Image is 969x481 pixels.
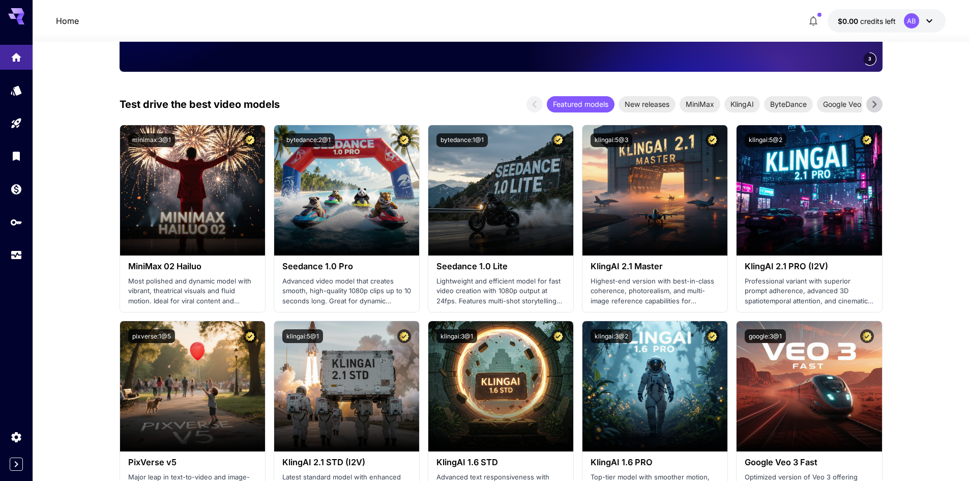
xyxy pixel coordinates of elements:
p: Test drive the best video models [120,97,280,112]
img: alt [274,321,419,451]
button: $0.00AB [828,9,946,33]
button: Certified Model – Vetted for best performance and includes a commercial license. [706,329,719,343]
button: Certified Model – Vetted for best performance and includes a commercial license. [860,133,874,147]
img: alt [120,125,265,256]
div: Home [10,48,22,61]
p: Highest-end version with best-in-class coherence, photorealism, and multi-image reference capabil... [591,276,719,306]
img: alt [428,125,573,256]
button: Certified Model – Vetted for best performance and includes a commercial license. [860,329,874,343]
p: Advanced video model that creates smooth, high-quality 1080p clips up to 10 seconds long. Great f... [282,276,411,306]
nav: breadcrumb [56,15,79,27]
div: Library [10,150,22,162]
span: New releases [619,99,676,109]
div: New releases [619,96,676,112]
span: Featured models [547,99,614,109]
span: MiniMax [680,99,720,109]
div: MiniMax [680,96,720,112]
button: Certified Model – Vetted for best performance and includes a commercial license. [243,329,257,343]
div: Google Veo [817,96,867,112]
h3: KlingAI 1.6 PRO [591,458,719,467]
button: klingai:5@1 [282,329,323,343]
button: klingai:3@2 [591,329,632,343]
div: API Keys [10,216,22,229]
button: Certified Model – Vetted for best performance and includes a commercial license. [397,133,411,147]
img: alt [582,125,727,256]
span: $0.00 [838,17,860,25]
div: ByteDance [764,96,813,112]
div: Featured models [547,96,614,112]
div: Models [10,84,22,97]
h3: MiniMax 02 Hailuo [128,262,257,271]
button: Certified Model – Vetted for best performance and includes a commercial license. [706,133,719,147]
p: Lightweight and efficient model for fast video creation with 1080p output at 24fps. Features mult... [436,276,565,306]
div: Playground [10,117,22,130]
p: Professional variant with superior prompt adherence, advanced 3D spatiotemporal attention, and ci... [745,276,873,306]
button: minimax:3@1 [128,133,175,147]
img: alt [274,125,419,256]
h3: Seedance 1.0 Pro [282,262,411,271]
h3: KlingAI 2.1 STD (I2V) [282,458,411,467]
div: $0.00 [838,16,896,26]
button: Certified Model – Vetted for best performance and includes a commercial license. [551,329,565,343]
span: 3 [868,55,871,63]
button: bytedance:2@1 [282,133,335,147]
h3: KlingAI 2.1 PRO (I2V) [745,262,873,271]
span: credits left [860,17,896,25]
img: alt [737,125,882,256]
button: Certified Model – Vetted for best performance and includes a commercial license. [551,133,565,147]
button: klingai:3@1 [436,329,477,343]
span: ByteDance [764,99,813,109]
span: Google Veo [817,99,867,109]
img: alt [120,321,265,451]
h3: KlingAI 1.6 STD [436,458,565,467]
button: klingai:5@2 [745,133,786,147]
p: Most polished and dynamic model with vibrant, theatrical visuals and fluid motion. Ideal for vira... [128,276,257,306]
div: Settings [10,431,22,443]
div: Usage [10,249,22,262]
div: KlingAI [724,96,760,112]
h3: KlingAI 2.1 Master [591,262,719,271]
span: KlingAI [724,99,760,109]
div: AB [904,13,919,29]
button: bytedance:1@1 [436,133,488,147]
button: pixverse:1@5 [128,329,175,343]
button: Certified Model – Vetted for best performance and includes a commercial license. [243,133,257,147]
button: klingai:5@3 [591,133,632,147]
button: google:3@1 [745,329,786,343]
img: alt [737,321,882,451]
button: Expand sidebar [10,458,23,471]
h3: PixVerse v5 [128,458,257,467]
a: Home [56,15,79,27]
img: alt [582,321,727,451]
div: Wallet [10,183,22,195]
img: alt [428,321,573,451]
h3: Seedance 1.0 Lite [436,262,565,271]
button: Certified Model – Vetted for best performance and includes a commercial license. [397,329,411,343]
h3: Google Veo 3 Fast [745,458,873,467]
